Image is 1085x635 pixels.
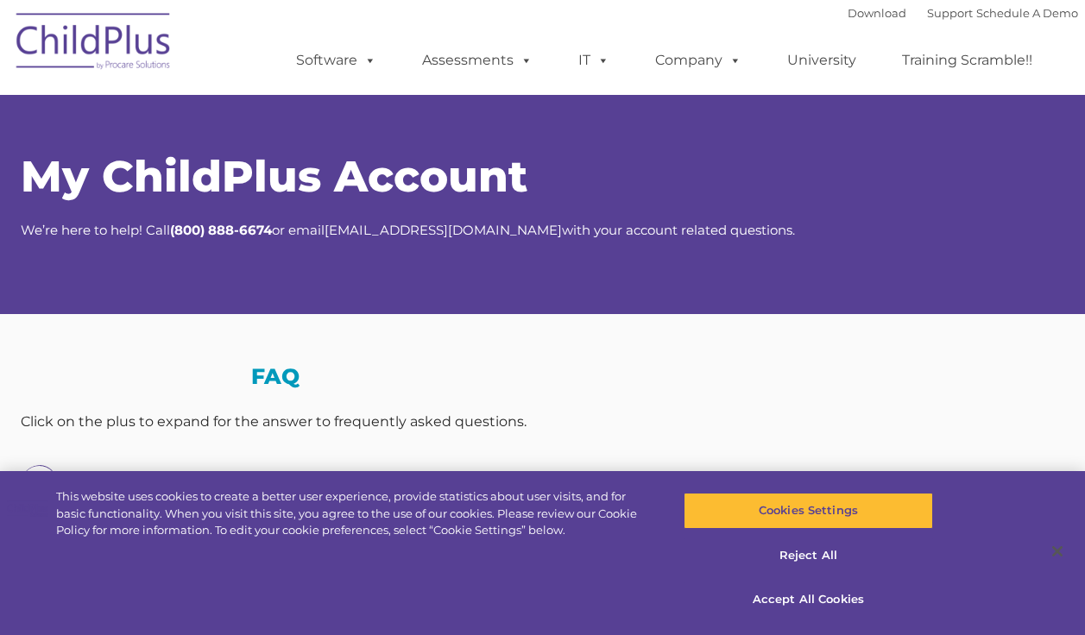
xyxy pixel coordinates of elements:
button: Close [1038,532,1076,570]
strong: 800) 888-6674 [174,222,272,238]
a: Schedule A Demo [976,6,1078,20]
a: Support [927,6,973,20]
a: Assessments [405,43,550,78]
strong: ( [170,222,174,238]
div: This website uses cookies to create a better user experience, provide statistics about user visit... [56,488,651,539]
a: Company [638,43,759,78]
a: Software [279,43,394,78]
span: My ChildPlus Account [21,150,527,203]
a: Download [848,6,906,20]
img: ChildPlus by Procare Solutions [8,1,180,87]
button: Cookies Settings [684,493,933,529]
div: Click on the plus to expand for the answer to frequently asked questions. [21,409,530,435]
span: We’re here to help! Call or email with your account related questions. [21,222,795,238]
font: | [848,6,1078,20]
a: [EMAIL_ADDRESS][DOMAIN_NAME] [325,222,562,238]
a: IT [561,43,627,78]
a: Training Scramble!! [885,43,1050,78]
h3: FAQ [21,366,530,387]
a: University [770,43,874,78]
button: Reject All [684,538,933,574]
button: Accept All Cookies [684,582,933,618]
